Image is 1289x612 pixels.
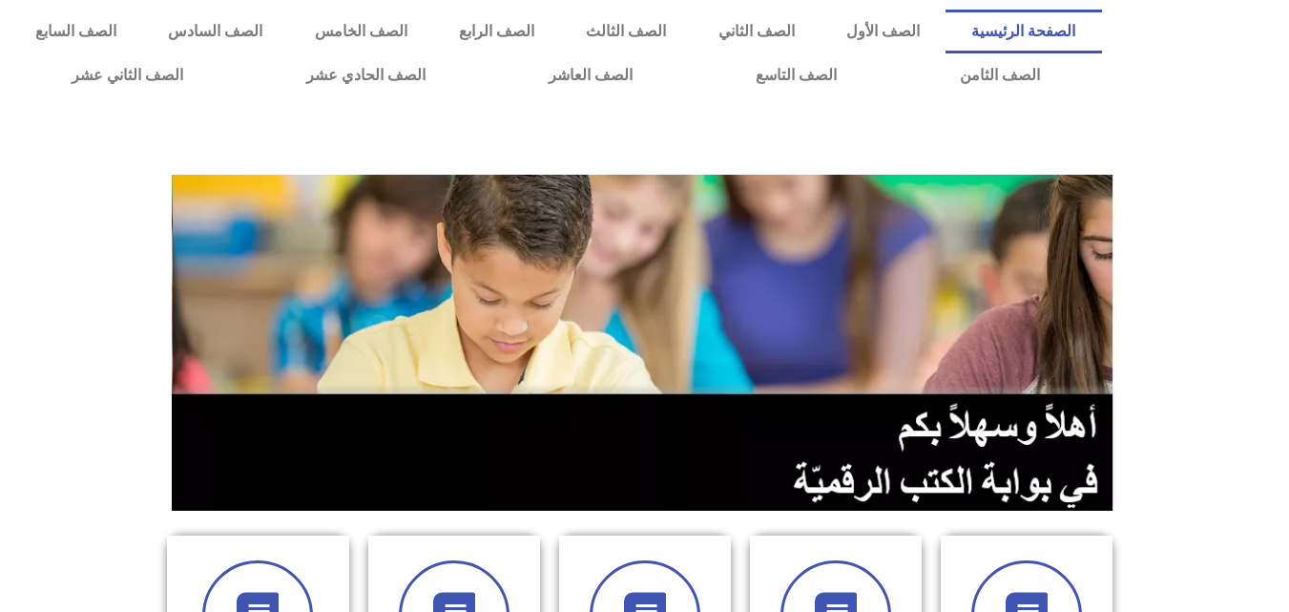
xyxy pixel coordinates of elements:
[898,53,1101,97] a: الصف الثامن
[289,10,433,53] a: الصف الخامس
[560,10,692,53] a: الصف الثالث
[487,53,694,97] a: الصف العاشر
[244,53,487,97] a: الصف الحادي عشر
[694,53,898,97] a: الصف التاسع
[142,10,288,53] a: الصف السادس
[946,10,1101,53] a: الصفحة الرئيسية
[821,10,946,53] a: الصف الأول
[10,53,244,97] a: الصف الثاني عشر
[10,10,142,53] a: الصف السابع
[693,10,821,53] a: الصف الثاني
[433,10,560,53] a: الصف الرابع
